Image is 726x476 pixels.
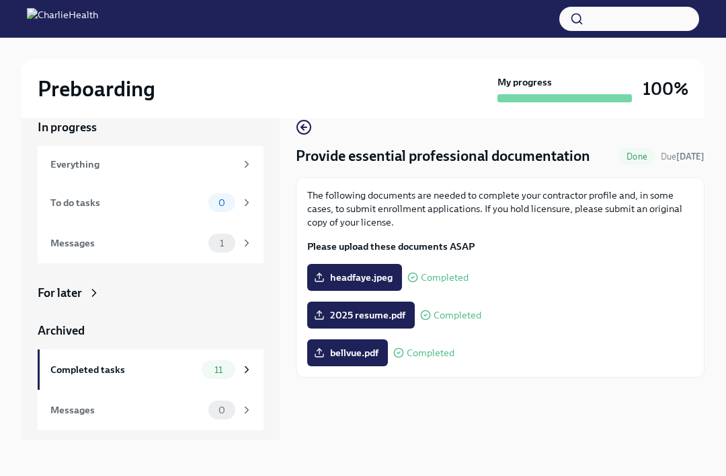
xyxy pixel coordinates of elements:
a: Messages0 [38,390,264,431]
span: Due [661,152,704,162]
span: 11 [206,366,231,376]
div: Completed tasks [50,363,196,378]
span: Completed [421,273,469,283]
label: headfaye.jpeg [307,265,402,292]
span: Completed [407,349,454,359]
h4: Provide essential professional documentation [296,147,590,167]
div: To do tasks [50,196,203,211]
strong: Please upload these documents ASAP [307,241,475,253]
div: Messages [50,403,203,418]
span: 2025 resume.pdf [317,309,405,322]
strong: My progress [497,75,552,89]
a: Completed tasks11 [38,350,264,390]
span: bellvue.pdf [317,347,378,360]
div: For later [38,285,82,302]
div: Everything [50,158,235,172]
span: 0 [210,199,233,209]
a: In progress [38,120,264,136]
a: For later [38,285,264,302]
span: August 18th, 2025 08:00 [661,151,704,164]
a: Everything [38,147,264,183]
span: 1 [212,239,232,249]
strong: [DATE] [676,152,704,162]
span: Completed [434,311,481,321]
label: bellvue.pdf [307,340,388,367]
a: Archived [38,323,264,339]
label: 2025 resume.pdf [307,302,415,329]
span: headfaye.jpeg [317,271,393,285]
div: Messages [50,236,203,251]
h2: Preboarding [38,75,155,102]
h3: 100% [643,77,688,101]
a: Messages1 [38,224,264,264]
span: 0 [210,406,233,416]
span: Done [618,152,655,162]
img: CharlieHealth [27,8,98,30]
a: To do tasks0 [38,183,264,224]
p: The following documents are needed to complete your contractor profile and, in some cases, to sub... [307,189,693,230]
